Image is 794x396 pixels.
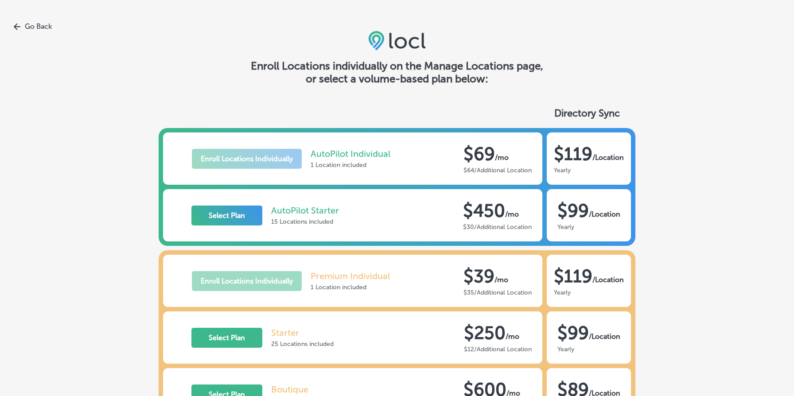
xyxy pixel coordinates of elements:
p: $99 [557,322,589,343]
b: / mo [495,153,509,162]
div: Yearly [554,289,624,296]
b: /Location [589,210,620,218]
p: $119 [554,265,592,287]
b: /Location [592,153,624,162]
button: Enroll Locations Individually [192,149,302,169]
p: Premium Individual [311,271,390,281]
b: / mo [505,210,519,218]
b: / mo [494,276,508,284]
p: 1 Location included [311,161,390,169]
div: Yearly [554,167,624,174]
button: Select Plan [191,328,262,348]
p: $69 [463,143,495,164]
div: $12/Additional Location [464,346,532,353]
p: AutoPilot Starter [271,205,339,216]
button: Select Plan [191,206,262,225]
p: $119 [554,143,592,164]
p: Directory Sync [554,107,631,119]
b: /Location [592,276,624,284]
p: Boutique [271,384,334,395]
p: AutoPilot Individual [311,148,390,159]
button: Enroll Locations Individually [192,271,302,291]
img: 6efc1275baa40be7c98c3b36c6bfde44.png [368,31,426,50]
div: $30/Additional Location [463,223,532,231]
b: / mo [506,332,519,341]
div: $35/Additional Location [463,289,532,296]
p: Starter [271,327,334,338]
h4: Enroll Locations individually on the Manage Locations page, or select a volume-based plan below: [251,59,543,85]
p: $450 [463,200,505,221]
p: $99 [557,200,589,221]
div: Yearly [557,223,620,231]
b: /Location [589,332,620,341]
p: $39 [463,265,494,287]
div: Yearly [557,346,620,353]
p: 15 Locations included [271,218,339,225]
p: $250 [464,322,506,343]
p: 1 Location included [311,283,390,291]
div: $64/Additional Location [463,167,532,174]
p: 25 Locations included [271,340,334,348]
